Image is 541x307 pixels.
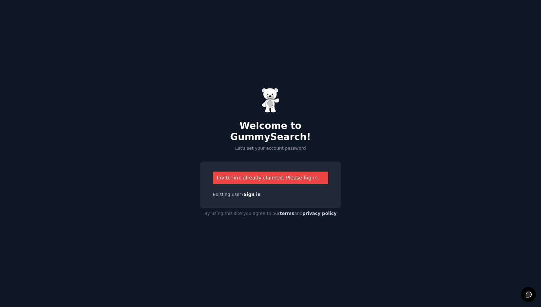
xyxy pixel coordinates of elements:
div: Invite link already claimed. Please log in. [213,172,328,184]
a: Sign in [244,192,261,197]
div: By using this site you agree to our and [200,208,341,220]
h2: Welcome to GummySearch! [200,120,341,143]
p: Let's set your account password [200,145,341,152]
a: terms [280,211,294,216]
img: Gummy Bear [262,88,279,113]
a: privacy policy [302,211,337,216]
span: Existing user? [213,192,244,197]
